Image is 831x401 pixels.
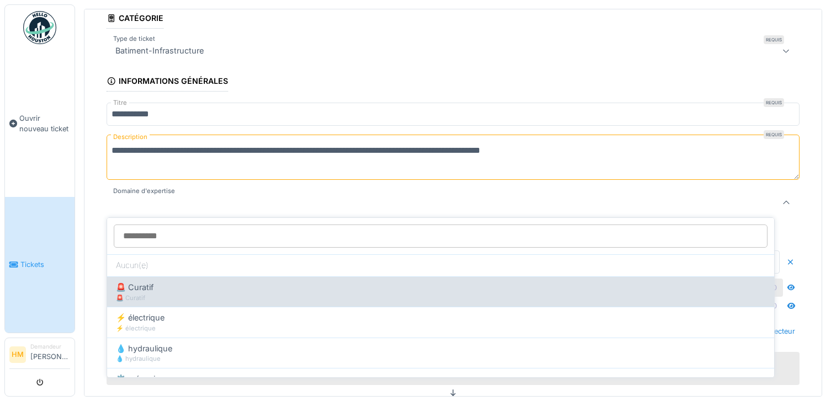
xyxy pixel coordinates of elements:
[116,343,172,355] span: 💧 hydraulique
[107,254,774,276] div: Aucun(e)
[111,44,208,57] div: Batiment-Infrastructure
[111,34,157,44] label: Type de ticket
[107,73,228,92] div: Informations générales
[107,10,163,29] div: Catégorie
[19,113,70,134] span: Ouvrir nouveau ticket
[764,130,784,139] div: Requis
[116,373,170,385] span: ⚙️ mécanique
[116,354,765,363] div: 💧 hydraulique
[116,281,154,293] span: 🚨 Curatif
[116,293,765,303] div: 🚨 Curatif
[5,197,75,333] a: Tickets
[116,324,765,333] div: ⚡️ électrique
[111,130,150,144] label: Description
[764,98,784,107] div: Requis
[30,343,70,366] li: [PERSON_NAME]
[111,186,177,196] label: Domaine d'expertise
[30,343,70,351] div: Demandeur
[111,98,129,108] label: Titre
[20,259,70,270] span: Tickets
[764,35,784,44] div: Requis
[9,343,70,369] a: HM Demandeur[PERSON_NAME]
[116,312,165,324] span: ⚡️ électrique
[23,11,56,44] img: Badge_color-CXgf-gQk.svg
[5,50,75,197] a: Ouvrir nouveau ticket
[9,346,26,363] li: HM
